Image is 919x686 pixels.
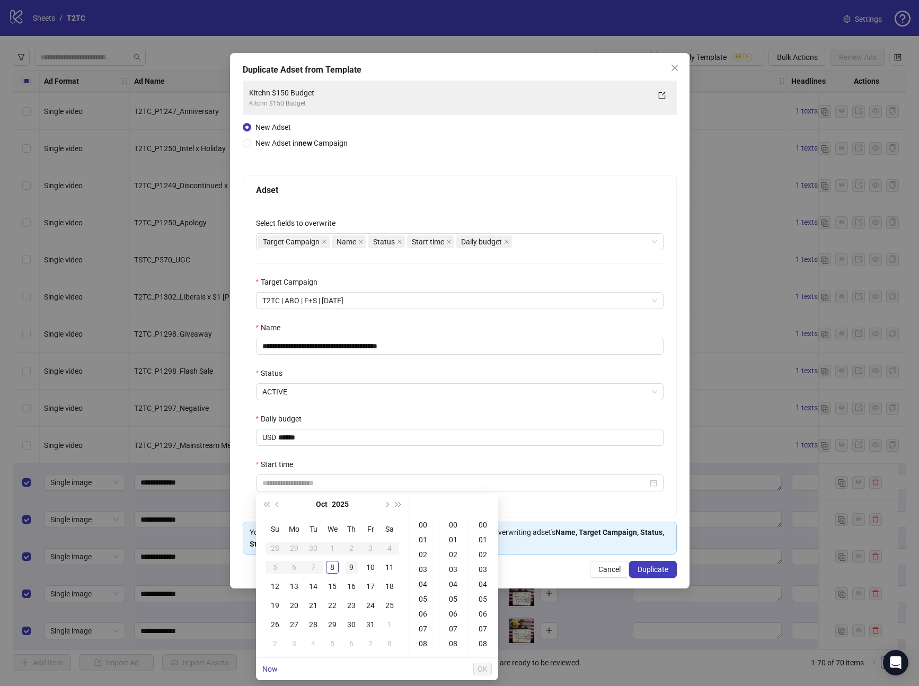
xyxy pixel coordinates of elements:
span: T2TC | ABO | F+S | 12.24.24 [262,293,657,309]
span: Start time [412,236,444,248]
label: Select fields to overwrite [256,217,342,229]
input: Start time [262,477,648,489]
div: 10 [364,561,377,574]
div: 30 [307,542,320,555]
div: 29 [288,542,301,555]
div: 08 [471,636,497,651]
div: 9 [345,561,358,574]
div: 03 [471,562,497,577]
div: 12 [269,580,281,593]
span: Daily budget [461,236,502,248]
label: Name [256,322,287,333]
button: Last year (Control + left) [260,494,272,515]
div: Adset [256,183,664,197]
td: 2025-11-04 [304,634,323,653]
td: 2025-10-21 [304,596,323,615]
div: 27 [288,618,301,631]
div: 18 [383,580,396,593]
div: 04 [411,577,437,592]
div: 30 [345,618,358,631]
div: 09 [441,651,467,666]
div: 4 [307,637,320,650]
td: 2025-10-27 [285,615,304,634]
div: 07 [471,621,497,636]
div: 8 [383,637,396,650]
div: 7 [364,637,377,650]
td: 2025-10-26 [266,615,285,634]
td: 2025-10-06 [285,558,304,577]
button: Cancel [590,561,629,578]
div: 31 [364,618,377,631]
td: 2025-10-25 [380,596,399,615]
div: 15 [326,580,339,593]
span: Target Campaign [258,235,330,248]
div: 6 [345,637,358,650]
td: 2025-11-01 [380,615,399,634]
div: 00 [471,517,497,532]
div: 02 [471,547,497,562]
div: 08 [441,636,467,651]
button: Previous month (PageUp) [272,494,284,515]
div: 06 [441,606,467,621]
div: 01 [441,532,467,547]
label: Status [256,367,289,379]
div: 16 [345,580,358,593]
th: Sa [380,520,399,539]
div: 01 [471,532,497,547]
span: ACTIVE [262,384,657,400]
span: export [658,92,666,99]
div: 05 [411,592,437,606]
td: 2025-10-31 [361,615,380,634]
td: 2025-10-07 [304,558,323,577]
div: 5 [326,637,339,650]
span: close [670,64,679,72]
div: 00 [411,517,437,532]
div: Duplicate Adset from Template [243,64,677,76]
td: 2025-11-08 [380,634,399,653]
th: Fr [361,520,380,539]
div: 11 [383,561,396,574]
th: Tu [304,520,323,539]
td: 2025-10-12 [266,577,285,596]
td: 2025-10-28 [304,615,323,634]
div: 04 [441,577,467,592]
div: 6 [288,561,301,574]
span: New Adset [255,123,291,131]
label: Daily budget [256,413,308,425]
div: 5 [269,561,281,574]
div: Kitchn $150 Budget [249,87,649,99]
span: close [322,239,327,244]
td: 2025-10-03 [361,539,380,558]
div: 2 [269,637,281,650]
div: 7 [307,561,320,574]
td: 2025-11-07 [361,634,380,653]
td: 2025-10-16 [342,577,361,596]
div: Open Intercom Messenger [883,650,908,675]
div: 03 [441,562,467,577]
span: Status [373,236,395,248]
div: 2 [345,542,358,555]
div: 00 [441,517,467,532]
button: Next month (PageDown) [381,494,392,515]
td: 2025-10-15 [323,577,342,596]
div: 26 [269,618,281,631]
button: Choose a month [316,494,328,515]
span: close [504,239,509,244]
div: 4 [383,542,396,555]
div: 02 [411,547,437,562]
div: 09 [411,651,437,666]
td: 2025-10-01 [323,539,342,558]
div: 1 [326,542,339,555]
a: Now [262,665,278,673]
div: 08 [411,636,437,651]
div: 23 [345,599,358,612]
td: 2025-10-02 [342,539,361,558]
div: 22 [326,599,339,612]
div: 17 [364,580,377,593]
button: Close [666,59,683,76]
button: Duplicate [629,561,677,578]
td: 2025-10-11 [380,558,399,577]
input: Daily budget [278,429,663,445]
div: Kitchn $150 Budget [249,99,649,109]
td: 2025-11-06 [342,634,361,653]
